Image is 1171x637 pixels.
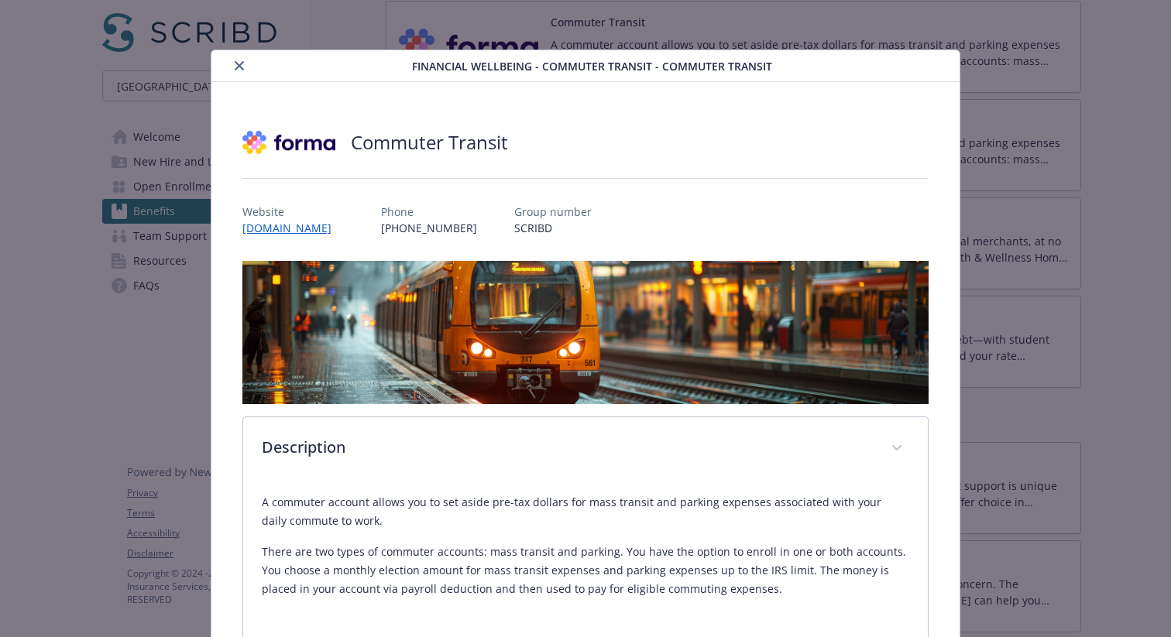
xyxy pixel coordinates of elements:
p: SCRIBD [514,220,592,236]
h2: Commuter Transit [351,129,508,156]
span: Financial Wellbeing - Commuter Transit - Commuter Transit [412,58,772,74]
img: Forma, Inc. [242,119,335,166]
button: close [230,57,249,75]
a: [DOMAIN_NAME] [242,221,344,235]
img: banner [242,261,929,404]
p: Website [242,204,344,220]
p: [PHONE_NUMBER] [381,220,477,236]
div: Description [243,417,928,481]
p: Description [262,436,872,459]
p: Phone [381,204,477,220]
p: A commuter account allows you to set aside pre-tax dollars for mass transit and parking expenses ... [262,493,909,530]
p: Group number [514,204,592,220]
p: There are two types of commuter accounts: mass transit and parking. You have the option to enroll... [262,543,909,598]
